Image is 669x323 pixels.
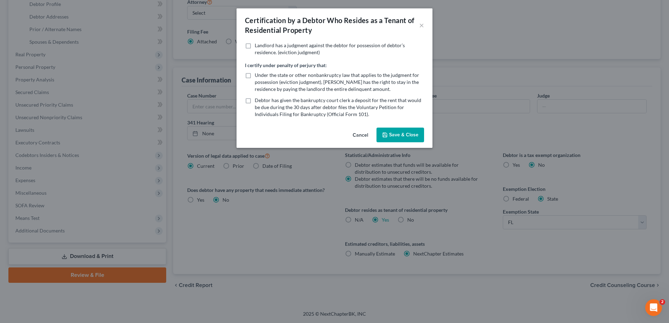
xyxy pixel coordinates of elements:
span: Debtor has given the bankruptcy court clerk a deposit for the rent that would be due during the 3... [255,97,421,117]
label: I certify under penalty of perjury that: [245,62,327,69]
button: Save & Close [376,128,424,142]
span: Under the state or other nonbankruptcy law that applies to the judgment for possession (eviction ... [255,72,419,92]
span: Landlord has a judgment against the debtor for possession of debtor’s residence. (eviction judgment) [255,42,405,55]
iframe: Intercom live chat [645,299,662,316]
button: Cancel [347,128,374,142]
div: Certification by a Debtor Who Resides as a Tenant of Residential Property [245,15,419,35]
span: 2 [660,299,665,305]
button: × [419,21,424,29]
